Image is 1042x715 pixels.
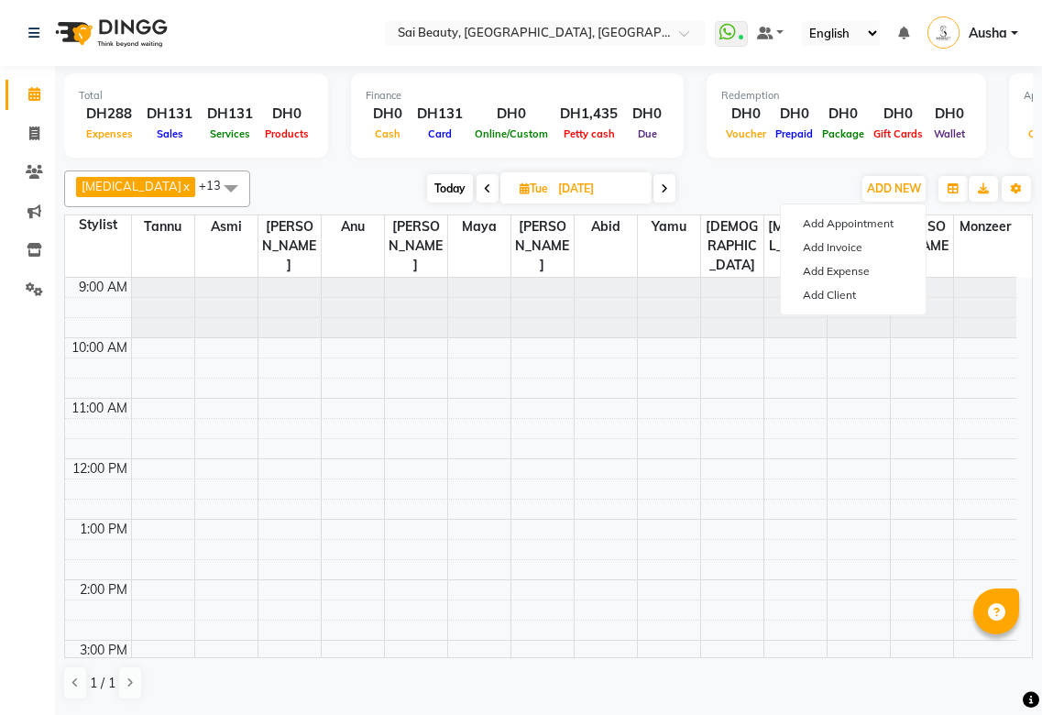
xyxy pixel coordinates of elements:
[638,215,700,238] span: Yamu
[322,215,384,238] span: Anu
[366,104,410,125] div: DH0
[205,127,255,140] span: Services
[448,215,510,238] span: maya
[954,215,1017,238] span: Monzeer
[76,520,131,539] div: 1:00 PM
[927,104,971,125] div: DH0
[721,88,971,104] div: Redemption
[423,127,456,140] span: Card
[152,127,188,140] span: Sales
[869,104,927,125] div: DH0
[771,104,817,125] div: DH0
[781,283,926,307] a: Add Client
[260,104,313,125] div: DH0
[366,88,669,104] div: Finance
[79,88,313,104] div: Total
[75,278,131,297] div: 9:00 AM
[553,104,625,125] div: DH1,435
[575,215,637,238] span: Abid
[929,127,970,140] span: Wallet
[82,179,181,193] span: [MEDICAL_DATA]
[200,104,260,125] div: DH131
[553,175,644,203] input: 2025-09-02
[69,459,131,478] div: 12:00 PM
[385,215,447,277] span: [PERSON_NAME]
[470,104,553,125] div: DH0
[47,7,172,59] img: logo
[427,174,473,203] span: Today
[559,127,620,140] span: Petty cash
[927,16,960,49] img: Ausha
[410,104,470,125] div: DH131
[79,104,139,125] div: DH288
[199,178,235,192] span: +13
[701,215,763,277] span: [DEMOGRAPHIC_DATA]
[82,127,137,140] span: Expenses
[625,104,669,125] div: DH0
[139,104,200,125] div: DH131
[181,179,190,193] a: x
[771,127,817,140] span: Prepaid
[867,181,921,195] span: ADD NEW
[68,399,131,418] div: 11:00 AM
[764,215,827,258] span: [MEDICAL_DATA]
[781,259,926,283] a: Add Expense
[68,338,131,357] div: 10:00 AM
[260,127,313,140] span: Products
[817,127,869,140] span: Package
[721,127,771,140] span: Voucher
[258,215,321,277] span: [PERSON_NAME]
[781,212,926,236] button: Add Appointment
[90,674,115,693] span: 1 / 1
[76,580,131,599] div: 2:00 PM
[511,215,574,277] span: [PERSON_NAME]
[132,215,194,238] span: Tannu
[817,104,869,125] div: DH0
[862,176,926,202] button: ADD NEW
[76,641,131,660] div: 3:00 PM
[721,104,771,125] div: DH0
[370,127,405,140] span: Cash
[969,24,1007,43] span: Ausha
[515,181,553,195] span: Tue
[470,127,553,140] span: Online/Custom
[869,127,927,140] span: Gift Cards
[965,642,1024,697] iframe: chat widget
[781,236,926,259] a: Add Invoice
[195,215,258,238] span: Asmi
[65,215,131,235] div: Stylist
[633,127,662,140] span: Due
